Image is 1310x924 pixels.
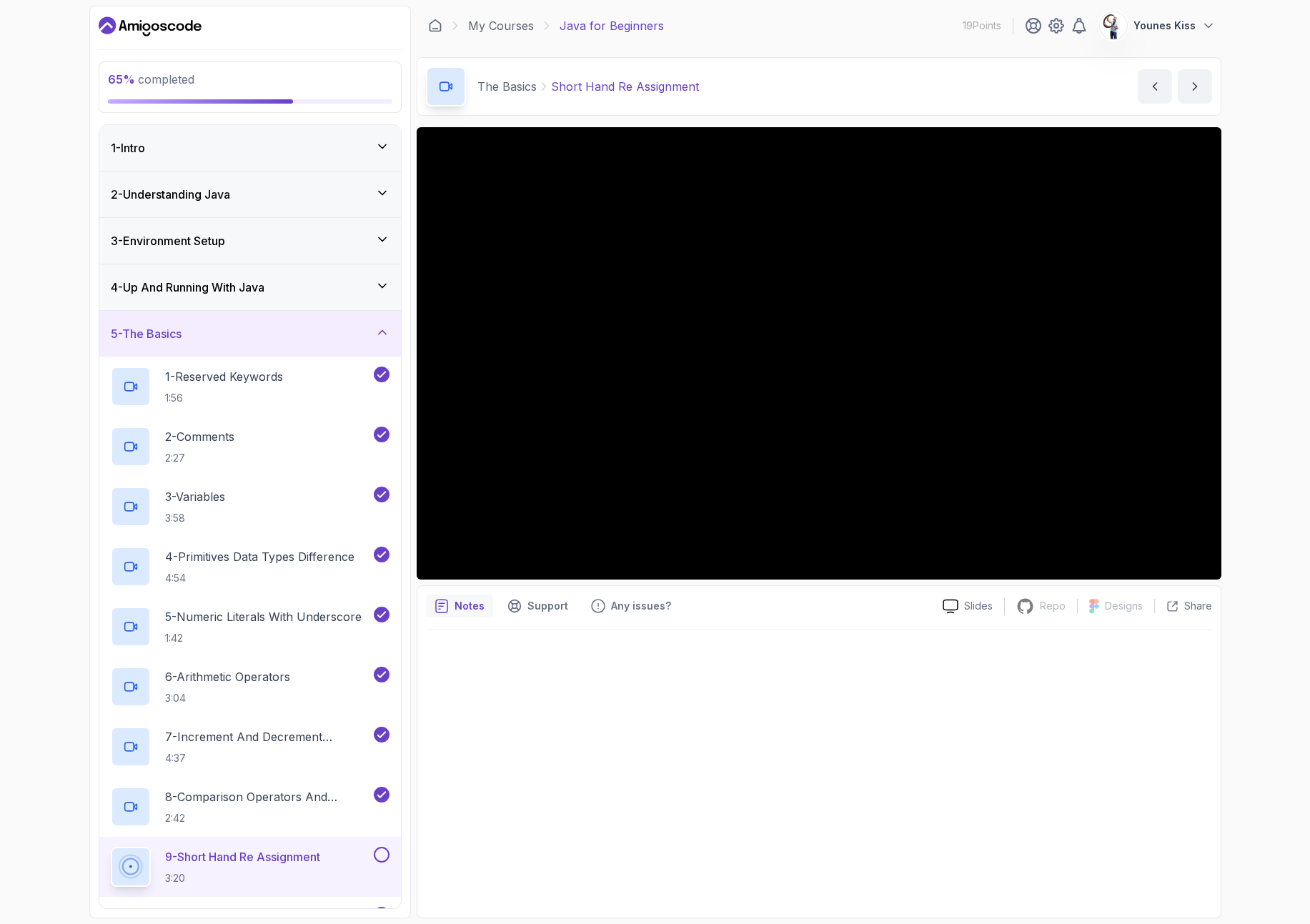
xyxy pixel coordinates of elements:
p: The Basics [477,78,537,95]
button: 5-Numeric Literals With Underscore1:42 [111,607,389,647]
button: notes button [426,595,493,617]
p: 9 - Short Hand Re Assignment [165,848,320,865]
p: 8 - Comparison Operators and Booleans [165,788,371,805]
button: Support button [499,595,577,617]
p: 4 - Primitives Data Types Difference [165,548,354,565]
p: Notes [455,599,485,613]
a: Dashboard [428,19,442,33]
p: 4:37 [165,751,371,765]
p: Designs [1105,599,1143,613]
button: 1-Reserved Keywords1:56 [111,367,389,407]
h3: 5 - The Basics [111,325,182,342]
h3: 1 - Intro [111,139,145,157]
p: 3:20 [165,871,320,885]
p: Any issues? [611,599,671,613]
a: My Courses [468,17,534,34]
p: 5 - Numeric Literals With Underscore [165,608,362,625]
iframe: 9 - Short hand re assignment [417,127,1221,580]
p: Java for Beginners [560,17,664,34]
p: 1:42 [165,631,362,645]
h3: 3 - Environment Setup [111,232,225,249]
p: Support [527,599,568,613]
p: 2:42 [165,811,371,825]
button: next content [1178,69,1212,104]
button: 3-Variables3:58 [111,487,389,527]
button: 5-The Basics [99,311,401,357]
p: 3:04 [165,691,290,705]
p: 1 - Reserved Keywords [165,368,283,385]
button: Feedback button [582,595,680,617]
button: user profile imageYounes Kiss [1099,11,1216,40]
p: 2 - Comments [165,428,234,445]
p: 3 - Variables [165,488,225,505]
button: 8-Comparison Operators and Booleans2:42 [111,787,389,827]
p: 6 - Arithmetic Operators [165,668,290,685]
p: 3:58 [165,511,225,525]
p: 4:54 [165,571,354,585]
button: 4-Up And Running With Java [99,264,401,310]
img: user profile image [1100,12,1127,39]
button: 9-Short Hand Re Assignment3:20 [111,847,389,887]
span: completed [108,72,194,86]
h3: 2 - Understanding Java [111,186,230,203]
a: Slides [931,599,1004,614]
button: 4-Primitives Data Types Difference4:54 [111,547,389,587]
button: 3-Environment Setup [99,218,401,264]
button: 1-Intro [99,125,401,171]
p: Slides [964,599,993,613]
button: Share [1154,599,1212,613]
p: Short Hand Re Assignment [551,78,699,95]
p: 1:56 [165,391,283,405]
span: 65 % [108,72,135,86]
button: 6-Arithmetic Operators3:04 [111,667,389,707]
p: 19 Points [963,19,1001,33]
p: Younes Kiss [1133,19,1196,33]
button: 2-Comments2:27 [111,427,389,467]
p: 7 - Increment And Decrement Operators [165,728,371,745]
button: previous content [1138,69,1172,104]
p: Repo [1040,599,1066,613]
p: 2:27 [165,451,234,465]
p: Share [1184,599,1212,613]
button: 2-Understanding Java [99,172,401,217]
a: Dashboard [99,15,202,38]
button: 7-Increment And Decrement Operators4:37 [111,727,389,767]
h3: 4 - Up And Running With Java [111,279,264,296]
